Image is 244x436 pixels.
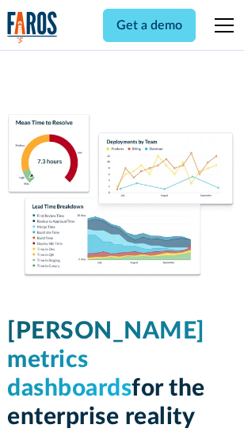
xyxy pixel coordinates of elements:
[7,114,237,279] img: Dora Metrics Dashboard
[7,11,58,44] img: Logo of the analytics and reporting company Faros.
[205,6,237,44] div: menu
[7,11,58,44] a: home
[103,9,196,42] a: Get a demo
[7,317,237,431] h1: for the enterprise reality
[7,319,205,400] span: [PERSON_NAME] metrics dashboards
